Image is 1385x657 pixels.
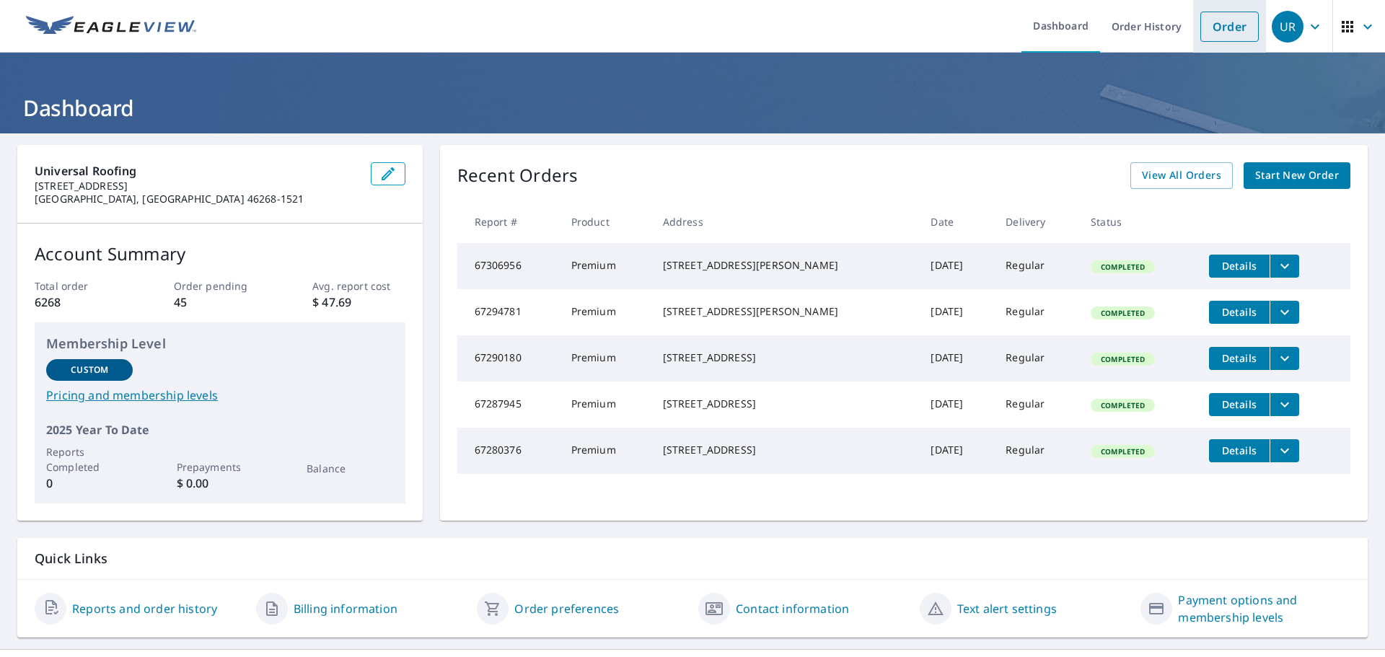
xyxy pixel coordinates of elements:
[46,334,394,353] p: Membership Level
[1209,301,1270,324] button: detailsBtn-67294781
[994,335,1079,382] td: Regular
[294,600,397,617] a: Billing information
[26,16,196,38] img: EV Logo
[1130,162,1233,189] a: View All Orders
[35,162,359,180] p: Universal Roofing
[1272,11,1303,43] div: UR
[994,200,1079,243] th: Delivery
[1178,591,1350,626] a: Payment options and membership levels
[1218,397,1261,411] span: Details
[457,162,579,189] p: Recent Orders
[1270,301,1299,324] button: filesDropdownBtn-67294781
[994,382,1079,428] td: Regular
[1209,347,1270,370] button: detailsBtn-67290180
[174,278,266,294] p: Order pending
[663,397,908,411] div: [STREET_ADDRESS]
[994,428,1079,474] td: Regular
[957,600,1057,617] a: Text alert settings
[1209,255,1270,278] button: detailsBtn-67306956
[1209,439,1270,462] button: detailsBtn-67280376
[1270,439,1299,462] button: filesDropdownBtn-67280376
[663,443,908,457] div: [STREET_ADDRESS]
[1218,305,1261,319] span: Details
[560,428,651,474] td: Premium
[46,421,394,438] p: 2025 Year To Date
[35,241,405,267] p: Account Summary
[46,444,133,475] p: Reports Completed
[177,475,263,492] p: $ 0.00
[560,335,651,382] td: Premium
[174,294,266,311] p: 45
[1142,167,1221,185] span: View All Orders
[736,600,849,617] a: Contact information
[312,294,405,311] p: $ 47.69
[307,461,393,476] p: Balance
[35,550,1350,568] p: Quick Links
[1218,259,1261,273] span: Details
[457,200,560,243] th: Report #
[35,193,359,206] p: [GEOGRAPHIC_DATA], [GEOGRAPHIC_DATA] 46268-1521
[919,200,994,243] th: Date
[1200,12,1259,42] a: Order
[1270,347,1299,370] button: filesDropdownBtn-67290180
[514,600,619,617] a: Order preferences
[919,289,994,335] td: [DATE]
[457,243,560,289] td: 67306956
[35,180,359,193] p: [STREET_ADDRESS]
[17,93,1368,123] h1: Dashboard
[72,600,217,617] a: Reports and order history
[1255,167,1339,185] span: Start New Order
[663,258,908,273] div: [STREET_ADDRESS][PERSON_NAME]
[1244,162,1350,189] a: Start New Order
[560,382,651,428] td: Premium
[994,289,1079,335] td: Regular
[1092,446,1153,457] span: Completed
[919,382,994,428] td: [DATE]
[651,200,920,243] th: Address
[1092,262,1153,272] span: Completed
[177,459,263,475] p: Prepayments
[919,335,994,382] td: [DATE]
[919,243,994,289] td: [DATE]
[46,387,394,404] a: Pricing and membership levels
[560,243,651,289] td: Premium
[1218,351,1261,365] span: Details
[457,382,560,428] td: 67287945
[1270,393,1299,416] button: filesDropdownBtn-67287945
[457,335,560,382] td: 67290180
[35,294,127,311] p: 6268
[663,304,908,319] div: [STREET_ADDRESS][PERSON_NAME]
[994,243,1079,289] td: Regular
[1092,308,1153,318] span: Completed
[457,428,560,474] td: 67280376
[1270,255,1299,278] button: filesDropdownBtn-67306956
[457,289,560,335] td: 67294781
[663,350,908,365] div: [STREET_ADDRESS]
[1209,393,1270,416] button: detailsBtn-67287945
[919,428,994,474] td: [DATE]
[1092,354,1153,364] span: Completed
[312,278,405,294] p: Avg. report cost
[1092,400,1153,410] span: Completed
[1079,200,1197,243] th: Status
[46,475,133,492] p: 0
[71,363,108,376] p: Custom
[560,200,651,243] th: Product
[1218,444,1261,457] span: Details
[35,278,127,294] p: Total order
[560,289,651,335] td: Premium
